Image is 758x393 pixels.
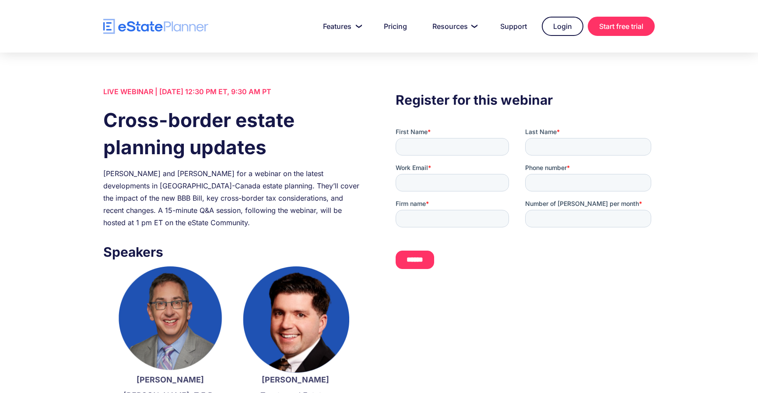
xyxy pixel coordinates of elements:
a: Start free trial [588,17,655,36]
strong: [PERSON_NAME] [137,375,204,384]
a: Resources [422,18,485,35]
h3: Speakers [103,242,362,262]
a: Support [490,18,537,35]
a: Features [312,18,369,35]
h1: Cross-border estate planning updates [103,106,362,161]
a: home [103,19,208,34]
a: Login [542,17,583,36]
strong: [PERSON_NAME] [262,375,329,384]
iframe: Form 0 [396,127,655,276]
a: Pricing [373,18,418,35]
div: [PERSON_NAME] and [PERSON_NAME] for a webinar on the latest developments in [GEOGRAPHIC_DATA]-Can... [103,167,362,229]
div: LIVE WEBINAR | [DATE] 12:30 PM ET, 9:30 AM PT [103,85,362,98]
h3: Register for this webinar [396,90,655,110]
